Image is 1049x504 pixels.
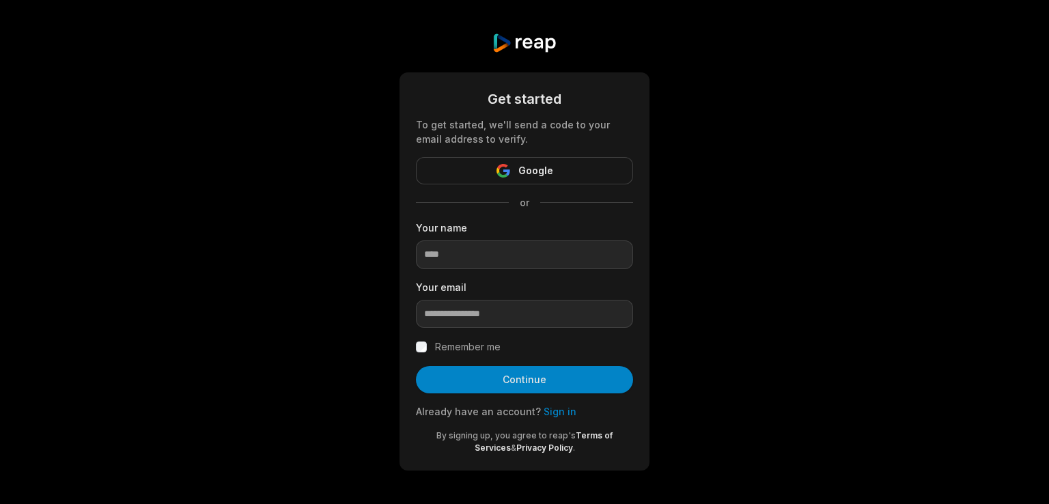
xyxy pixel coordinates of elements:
[416,406,541,417] span: Already have an account?
[573,443,575,453] span: .
[436,430,576,440] span: By signing up, you agree to reap's
[416,221,633,235] label: Your name
[416,89,633,109] div: Get started
[544,406,576,417] a: Sign in
[416,280,633,294] label: Your email
[518,163,553,179] span: Google
[516,443,573,453] a: Privacy Policy
[416,366,633,393] button: Continue
[492,33,557,53] img: reap
[416,157,633,184] button: Google
[416,117,633,146] div: To get started, we'll send a code to your email address to verify.
[509,195,540,210] span: or
[435,339,501,355] label: Remember me
[511,443,516,453] span: &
